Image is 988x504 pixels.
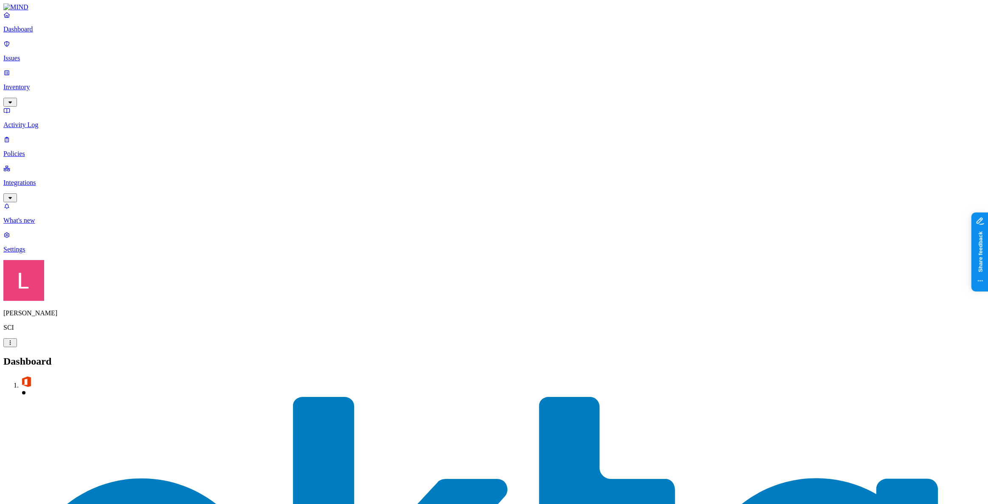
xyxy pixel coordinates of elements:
[3,136,985,158] a: Policies
[3,40,985,62] a: Issues
[3,231,985,253] a: Settings
[3,356,985,367] h2: Dashboard
[20,376,32,388] img: svg%3e
[3,83,985,91] p: Inventory
[3,217,985,224] p: What's new
[3,150,985,158] p: Policies
[3,3,985,11] a: MIND
[3,260,44,301] img: Landen Brown
[3,11,985,33] a: Dashboard
[3,25,985,33] p: Dashboard
[3,179,985,187] p: Integrations
[3,309,985,317] p: [PERSON_NAME]
[3,121,985,129] p: Activity Log
[3,54,985,62] p: Issues
[3,3,28,11] img: MIND
[3,324,985,331] p: SCI
[3,164,985,201] a: Integrations
[3,107,985,129] a: Activity Log
[3,202,985,224] a: What's new
[3,69,985,105] a: Inventory
[3,246,985,253] p: Settings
